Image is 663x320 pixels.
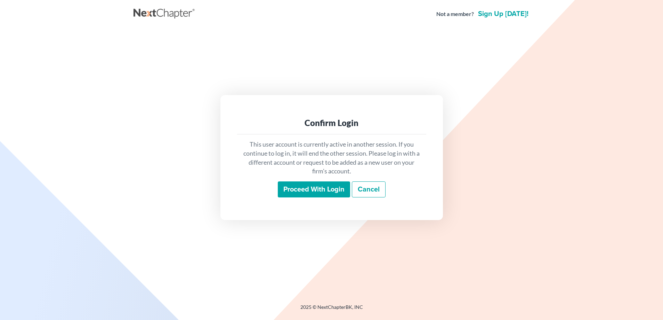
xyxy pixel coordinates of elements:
[278,181,350,197] input: Proceed with login
[436,10,474,18] strong: Not a member?
[134,304,530,316] div: 2025 © NextChapterBK, INC
[243,140,421,176] p: This user account is currently active in another session. If you continue to log in, it will end ...
[352,181,386,197] a: Cancel
[477,10,530,17] a: Sign up [DATE]!
[243,117,421,128] div: Confirm Login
